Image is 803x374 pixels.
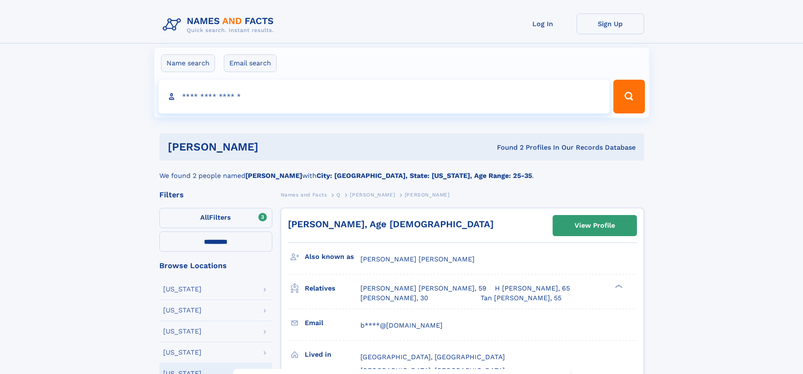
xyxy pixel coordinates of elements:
div: View Profile [575,216,615,235]
div: ❯ [613,284,623,289]
label: Filters [159,208,272,228]
div: [US_STATE] [163,307,201,314]
h3: Also known as [305,250,360,264]
span: [PERSON_NAME] [PERSON_NAME] [360,255,475,263]
span: [GEOGRAPHIC_DATA], [GEOGRAPHIC_DATA] [360,353,505,361]
input: search input [158,80,610,113]
a: H [PERSON_NAME], 65 [495,284,570,293]
span: [PERSON_NAME] [350,192,395,198]
a: [PERSON_NAME], Age [DEMOGRAPHIC_DATA] [288,219,494,229]
a: Names and Facts [281,189,327,200]
div: Browse Locations [159,262,272,269]
div: [US_STATE] [163,328,201,335]
span: Q [336,192,341,198]
h1: [PERSON_NAME] [168,142,378,152]
a: Tan [PERSON_NAME], 55 [481,293,561,303]
label: Email search [224,54,277,72]
div: [US_STATE] [163,286,201,293]
div: We found 2 people named with . [159,161,644,181]
a: Sign Up [577,13,644,34]
a: Q [336,189,341,200]
h3: Lived in [305,347,360,362]
label: Name search [161,54,215,72]
button: Search Button [613,80,645,113]
a: View Profile [553,215,636,236]
span: [PERSON_NAME] [405,192,450,198]
div: [US_STATE] [163,349,201,356]
img: Logo Names and Facts [159,13,281,36]
div: Filters [159,191,272,199]
a: Log In [509,13,577,34]
a: [PERSON_NAME] [350,189,395,200]
a: [PERSON_NAME] [PERSON_NAME], 59 [360,284,486,293]
h3: Email [305,316,360,330]
b: City: [GEOGRAPHIC_DATA], State: [US_STATE], Age Range: 25-35 [317,172,532,180]
span: All [200,213,209,221]
b: [PERSON_NAME] [245,172,302,180]
h3: Relatives [305,281,360,296]
div: Found 2 Profiles In Our Records Database [378,143,636,152]
a: [PERSON_NAME], 30 [360,293,428,303]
